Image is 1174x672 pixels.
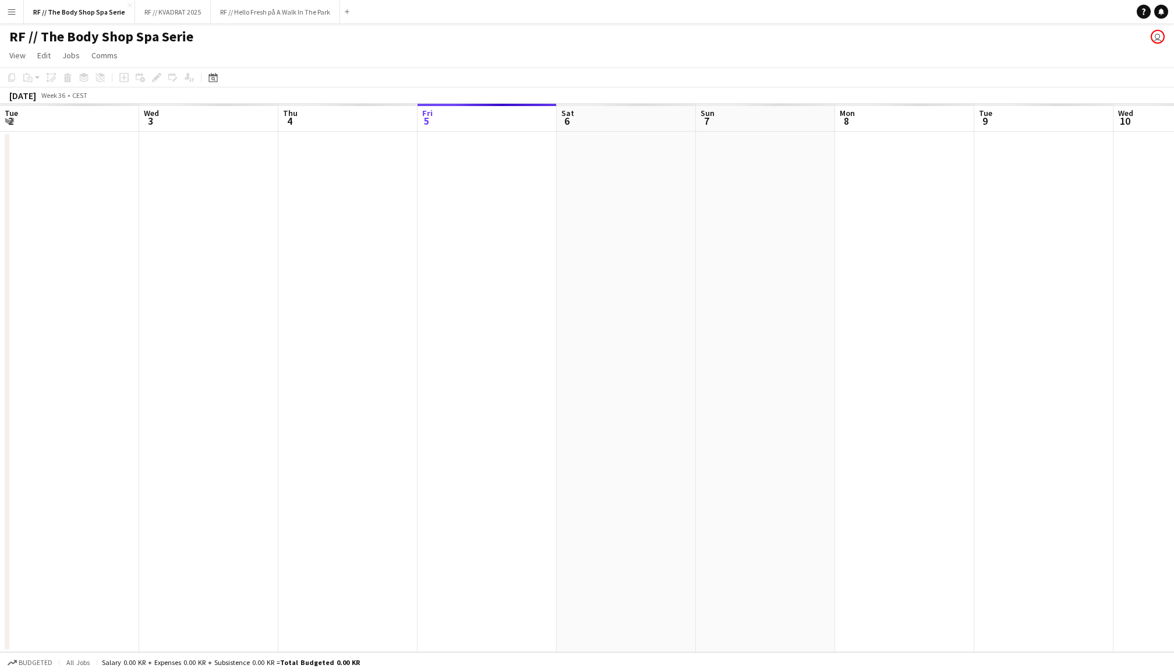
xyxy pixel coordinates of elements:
[5,108,18,118] span: Tue
[6,656,54,669] button: Budgeted
[1118,108,1133,118] span: Wed
[38,91,68,100] span: Week 36
[24,1,135,23] button: RF // The Body Shop Spa Serie
[1116,114,1133,128] span: 10
[64,658,92,667] span: All jobs
[58,48,84,63] a: Jobs
[135,1,211,23] button: RF // KVADRAT 2025
[281,114,298,128] span: 4
[142,114,159,128] span: 3
[91,50,118,61] span: Comms
[979,108,992,118] span: Tue
[102,658,360,667] div: Salary 0.00 KR + Expenses 0.00 KR + Subsistence 0.00 KR =
[977,114,992,128] span: 9
[280,658,360,667] span: Total Budgeted 0.00 KR
[62,50,80,61] span: Jobs
[701,108,715,118] span: Sun
[9,50,26,61] span: View
[211,1,340,23] button: RF // Hello Fresh på A Walk In The Park
[87,48,122,63] a: Comms
[420,114,433,128] span: 5
[561,108,574,118] span: Sat
[37,50,51,61] span: Edit
[3,114,18,128] span: 2
[19,659,52,667] span: Budgeted
[144,108,159,118] span: Wed
[72,91,87,100] div: CEST
[33,48,55,63] a: Edit
[840,108,855,118] span: Mon
[5,48,30,63] a: View
[699,114,715,128] span: 7
[422,108,433,118] span: Fri
[560,114,574,128] span: 6
[9,28,193,45] h1: RF // The Body Shop Spa Serie
[838,114,855,128] span: 8
[283,108,298,118] span: Thu
[1151,30,1165,44] app-user-avatar: Marit Holvik
[9,90,36,101] div: [DATE]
